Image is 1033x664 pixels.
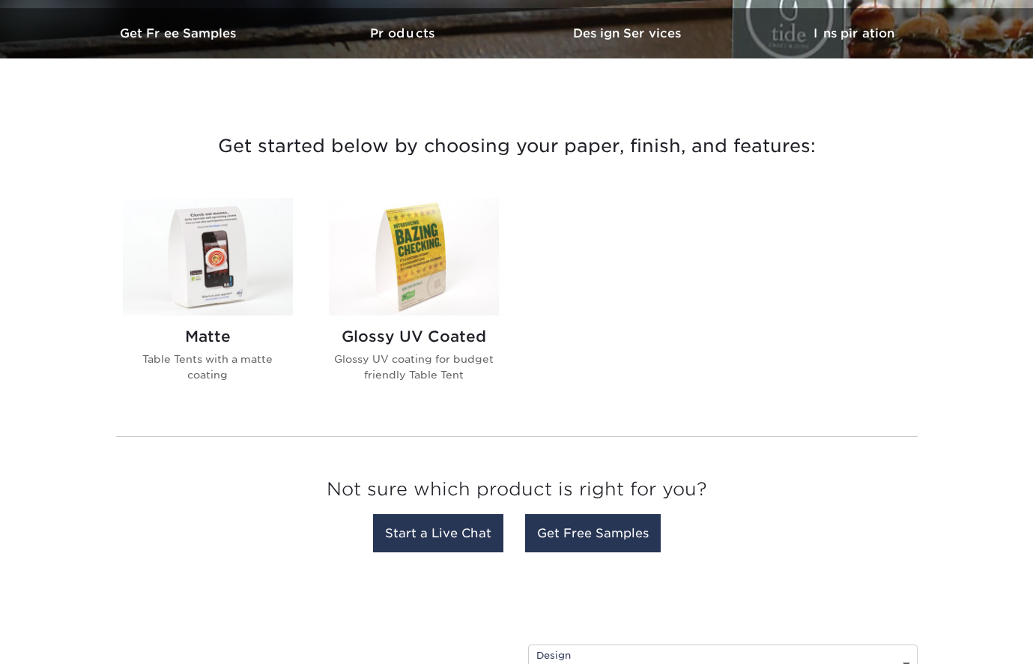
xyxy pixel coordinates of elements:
[4,618,127,659] iframe: Google Customer Reviews
[67,26,292,40] h3: Get Free Samples
[525,514,661,552] a: Get Free Samples
[517,26,742,40] h3: Design Services
[123,198,293,316] img: Matte Table Tents
[329,198,499,406] a: Glossy UV Coated Table Tents Glossy UV Coated Glossy UV coating for budget friendly Table Tent
[329,328,499,345] h2: Glossy UV Coated
[329,198,499,316] img: Glossy UV Coated Table Tents
[123,328,293,345] h2: Matte
[517,8,742,58] a: Design Services
[292,8,517,58] a: Products
[742,8,966,58] a: Inspiration
[292,26,517,40] h3: Products
[67,8,292,58] a: Get Free Samples
[373,514,503,552] a: Start a Live Chat
[742,26,966,40] h3: Inspiration
[329,351,499,382] p: Glossy UV coating for budget friendly Table Tent
[123,351,293,382] p: Table Tents with a matte coating
[79,112,955,180] h3: Get started below by choosing your paper, finish, and features:
[123,198,293,406] a: Matte Table Tents Matte Table Tents with a matte coating
[116,467,918,519] h3: Not sure which product is right for you?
